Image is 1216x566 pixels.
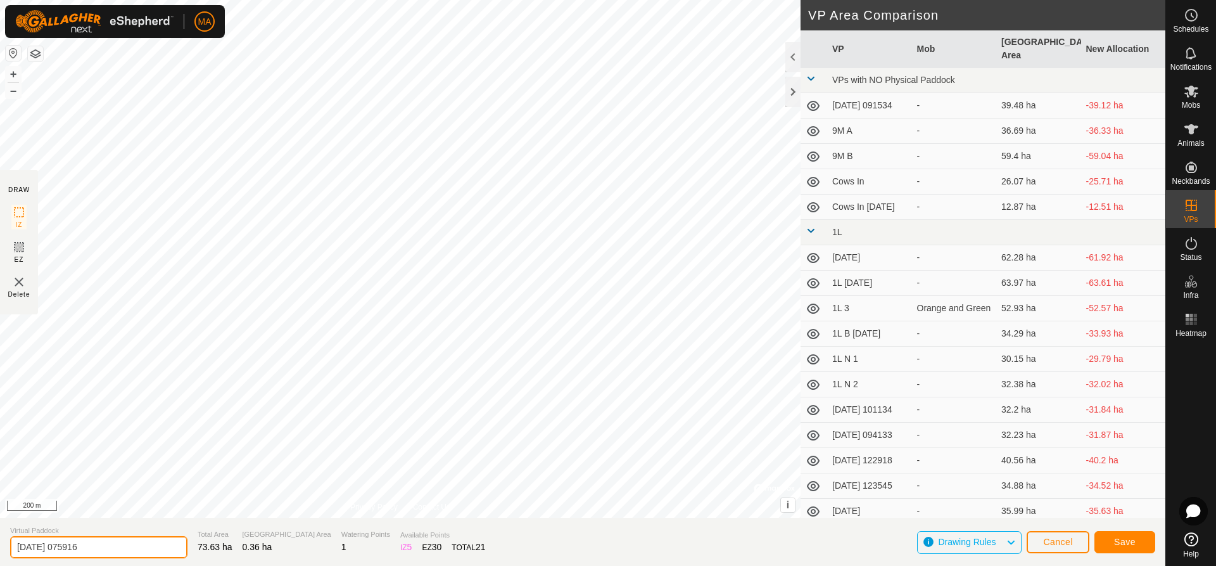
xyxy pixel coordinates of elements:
[198,529,232,540] span: Total Area
[917,479,992,492] div: -
[1170,63,1212,71] span: Notifications
[827,499,912,524] td: [DATE]
[198,15,212,29] span: MA
[917,428,992,442] div: -
[400,530,486,541] span: Available Points
[1081,473,1166,499] td: -34.52 ha
[827,473,912,499] td: [DATE] 123545
[827,195,912,220] td: Cows In [DATE]
[1172,177,1210,185] span: Neckbands
[917,150,992,163] div: -
[243,542,272,552] span: 0.36 ha
[996,245,1081,271] td: 62.28 ha
[1182,101,1200,109] span: Mobs
[917,327,992,340] div: -
[917,352,992,366] div: -
[827,372,912,397] td: 1L N 2
[1175,330,1206,337] span: Heatmap
[827,144,912,169] td: 9M B
[350,501,398,513] a: Privacy Policy
[341,529,390,540] span: Watering Points
[1081,195,1166,220] td: -12.51 ha
[432,542,442,552] span: 30
[996,144,1081,169] td: 59.4 ha
[1043,537,1073,547] span: Cancel
[808,8,1165,23] h2: VP Area Comparison
[8,185,30,195] div: DRAW
[827,119,912,144] td: 9M A
[15,10,174,33] img: Gallagher Logo
[827,245,912,271] td: [DATE]
[917,124,992,138] div: -
[938,537,996,547] span: Drawing Rules
[1180,254,1201,261] span: Status
[917,454,992,467] div: -
[996,271,1081,296] td: 63.97 ha
[827,30,912,68] th: VP
[827,347,912,372] td: 1L N 1
[1081,119,1166,144] td: -36.33 ha
[996,195,1081,220] td: 12.87 ha
[6,67,21,82] button: +
[6,83,21,98] button: –
[917,302,992,315] div: Orange and Green
[832,227,842,237] span: 1L
[996,473,1081,499] td: 34.88 ha
[996,423,1081,448] td: 32.23 ha
[827,93,912,119] td: [DATE] 091534
[1027,531,1089,553] button: Cancel
[1081,30,1166,68] th: New Allocation
[996,499,1081,524] td: 35.99 ha
[476,542,486,552] span: 21
[1183,550,1199,558] span: Help
[28,46,43,61] button: Map Layers
[996,93,1081,119] td: 39.48 ha
[787,499,789,510] span: i
[1081,296,1166,321] td: -52.57 ha
[1173,25,1208,33] span: Schedules
[996,372,1081,397] td: 32.38 ha
[827,321,912,347] td: 1L B [DATE]
[827,423,912,448] td: [DATE] 094133
[996,347,1081,372] td: 30.15 ha
[1081,245,1166,271] td: -61.92 ha
[1081,271,1166,296] td: -63.61 ha
[1081,93,1166,119] td: -39.12 ha
[8,290,30,299] span: Delete
[827,271,912,296] td: 1L [DATE]
[1081,169,1166,195] td: -25.71 ha
[413,501,450,513] a: Contact Us
[832,75,955,85] span: VPs with NO Physical Paddock
[1081,499,1166,524] td: -35.63 ha
[452,541,485,554] div: TOTAL
[15,255,24,264] span: EZ
[827,296,912,321] td: 1L 3
[996,30,1081,68] th: [GEOGRAPHIC_DATA] Area
[917,251,992,264] div: -
[16,220,23,229] span: IZ
[1177,139,1205,147] span: Animals
[996,397,1081,423] td: 32.2 ha
[1081,423,1166,448] td: -31.87 ha
[422,541,441,554] div: EZ
[407,542,412,552] span: 5
[1081,144,1166,169] td: -59.04 ha
[827,397,912,423] td: [DATE] 101134
[1183,292,1198,299] span: Infra
[243,529,331,540] span: [GEOGRAPHIC_DATA] Area
[917,175,992,188] div: -
[1081,448,1166,473] td: -40.2 ha
[917,276,992,290] div: -
[912,30,997,68] th: Mob
[1114,537,1136,547] span: Save
[1081,372,1166,397] td: -32.02 ha
[996,321,1081,347] td: 34.29 ha
[10,525,187,536] span: Virtual Paddock
[341,542,346,552] span: 1
[917,403,992,416] div: -
[917,378,992,391] div: -
[6,46,21,61] button: Reset Map
[198,542,232,552] span: 73.63 ha
[996,169,1081,195] td: 26.07 ha
[827,169,912,195] td: Cows In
